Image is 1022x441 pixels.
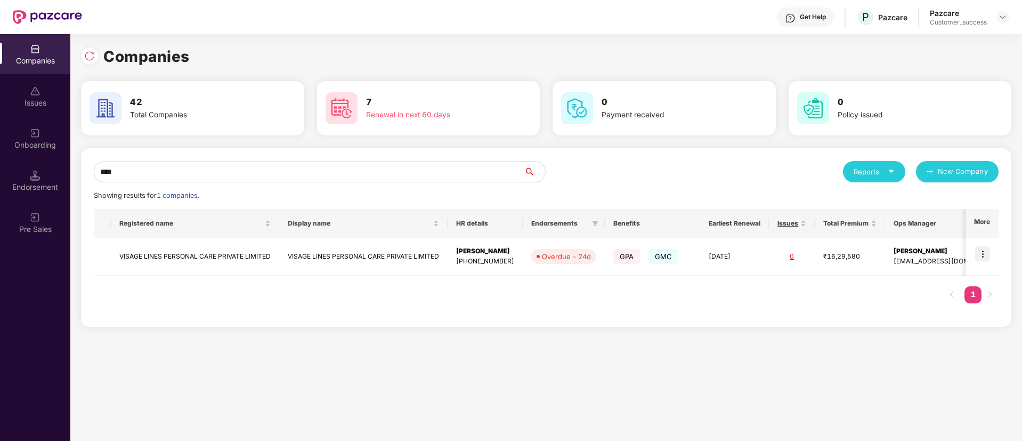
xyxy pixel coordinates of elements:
[815,209,885,238] th: Total Premium
[605,209,700,238] th: Benefits
[456,246,514,256] div: [PERSON_NAME]
[948,291,955,298] span: left
[366,109,500,121] div: Renewal in next 60 days
[119,219,263,228] span: Registered name
[94,191,199,199] span: Showing results for
[823,252,877,262] div: ₹16,29,580
[938,166,988,177] span: New Company
[542,251,591,262] div: Overdue - 24d
[964,286,982,302] a: 1
[648,249,679,264] span: GMC
[130,109,264,121] div: Total Companies
[366,95,500,109] h3: 7
[927,168,934,177] span: plus
[523,161,546,182] button: search
[90,92,121,124] img: svg+xml;base64,PHN2ZyB4bWxucz0iaHR0cDovL3d3dy53My5vcmcvMjAwMC9zdmciIHdpZHRoPSI2MCIgaGVpZ2h0PSI2MC...
[769,209,815,238] th: Issues
[531,219,588,228] span: Endorsements
[613,249,640,264] span: GPA
[797,92,829,124] img: svg+xml;base64,PHN2ZyB4bWxucz0iaHR0cDovL3d3dy53My5vcmcvMjAwMC9zdmciIHdpZHRoPSI2MCIgaGVpZ2h0PSI2MC...
[30,212,40,223] img: svg+xml;base64,PHN2ZyB3aWR0aD0iMjAiIGhlaWdodD0iMjAiIHZpZXdCb3g9IjAgMCAyMCAyMCIgZmlsbD0ibm9uZSIgeG...
[30,86,40,97] img: svg+xml;base64,PHN2ZyBpZD0iSXNzdWVzX2Rpc2FibGVkIiB4bWxucz0iaHR0cDovL3d3dy53My5vcmcvMjAwMC9zdmciIH...
[700,238,769,276] td: [DATE]
[982,286,999,303] li: Next Page
[456,256,514,267] div: [PHONE_NUMBER]
[111,238,279,276] td: VISAGE LINES PERSONAL CARE PRIVATE LIMITED
[523,167,545,176] span: search
[894,219,995,228] span: Ops Manager
[288,219,431,228] span: Display name
[103,45,190,68] h1: Companies
[279,209,448,238] th: Display name
[84,51,95,61] img: svg+xml;base64,PHN2ZyBpZD0iUmVsb2FkLTMyeDMyIiB4bWxucz0iaHR0cDovL3d3dy53My5vcmcvMjAwMC9zdmciIHdpZH...
[943,286,960,303] button: left
[964,286,982,303] li: 1
[592,220,598,227] span: filter
[30,128,40,139] img: svg+xml;base64,PHN2ZyB3aWR0aD0iMjAiIGhlaWdodD0iMjAiIHZpZXdCb3g9IjAgMCAyMCAyMCIgZmlsbD0ibm9uZSIgeG...
[157,191,199,199] span: 1 companies.
[777,219,798,228] span: Issues
[30,44,40,54] img: svg+xml;base64,PHN2ZyBpZD0iQ29tcGFuaWVzIiB4bWxucz0iaHR0cDovL3d3dy53My5vcmcvMjAwMC9zdmciIHdpZHRoPS...
[448,209,523,238] th: HR details
[930,8,987,18] div: Pazcare
[111,209,279,238] th: Registered name
[326,92,358,124] img: svg+xml;base64,PHN2ZyB4bWxucz0iaHR0cDovL3d3dy53My5vcmcvMjAwMC9zdmciIHdpZHRoPSI2MCIgaGVpZ2h0PSI2MC...
[894,246,1004,256] div: [PERSON_NAME]
[561,92,593,124] img: svg+xml;base64,PHN2ZyB4bWxucz0iaHR0cDovL3d3dy53My5vcmcvMjAwMC9zdmciIHdpZHRoPSI2MCIgaGVpZ2h0PSI2MC...
[13,10,82,24] img: New Pazcare Logo
[130,95,264,109] h3: 42
[785,13,796,23] img: svg+xml;base64,PHN2ZyBpZD0iSGVscC0zMngzMiIgeG1sbnM9Imh0dHA6Ly93d3cudzMub3JnLzIwMDAvc3ZnIiB3aWR0aD...
[982,286,999,303] button: right
[602,95,736,109] h3: 0
[999,13,1007,21] img: svg+xml;base64,PHN2ZyBpZD0iRHJvcGRvd24tMzJ4MzIiIHhtbG5zPSJodHRwOi8vd3d3LnczLm9yZy8yMDAwL3N2ZyIgd2...
[916,161,999,182] button: plusNew Company
[894,256,1004,267] div: [EMAIL_ADDRESS][DOMAIN_NAME]
[975,246,990,261] img: icon
[862,11,869,23] span: P
[777,252,806,262] div: 0
[943,286,960,303] li: Previous Page
[888,168,895,175] span: caret-down
[30,170,40,181] img: svg+xml;base64,PHN2ZyB3aWR0aD0iMTQuNSIgaGVpZ2h0PSIxNC41IiB2aWV3Qm94PSIwIDAgMTYgMTYiIGZpbGw9Im5vbm...
[279,238,448,276] td: VISAGE LINES PERSONAL CARE PRIVATE LIMITED
[930,18,987,27] div: Customer_success
[838,109,972,121] div: Policy issued
[590,217,601,230] span: filter
[800,13,826,21] div: Get Help
[602,109,736,121] div: Payment received
[823,219,869,228] span: Total Premium
[987,291,993,298] span: right
[838,95,972,109] h3: 0
[966,209,999,238] th: More
[700,209,769,238] th: Earliest Renewal
[854,166,895,177] div: Reports
[878,12,907,22] div: Pazcare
